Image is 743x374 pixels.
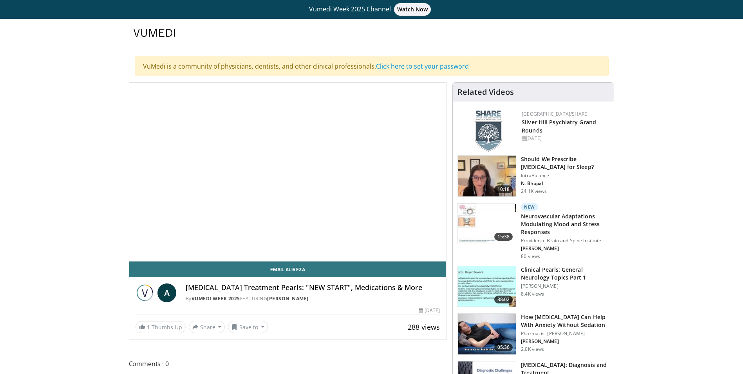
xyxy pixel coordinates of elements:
p: New [521,203,538,211]
a: 15:38 New Neurovascular Adaptations Modulating Mood and Stress Responses Providence Brain and Spi... [457,203,609,260]
img: 7bfe4765-2bdb-4a7e-8d24-83e30517bd33.150x105_q85_crop-smart_upscale.jpg [458,314,516,354]
span: Watch Now [394,3,431,16]
a: 1 Thumbs Up [136,321,186,333]
span: 288 views [408,322,440,332]
a: Email Alireza [129,261,447,277]
a: 38:02 Clinical Pearls: General Neurology Topics Part 1 [PERSON_NAME] 8.4K views [457,266,609,307]
p: 80 views [521,253,540,260]
p: 24.1K views [521,188,547,194]
span: 05:36 [494,343,513,351]
a: Silver Hill Psychiatry Grand Rounds [522,118,596,134]
h4: [MEDICAL_DATA] Treatment Pearls: "NEW START", Medications & More [186,283,440,292]
h4: Related Videos [457,87,514,97]
div: By FEATURING [186,295,440,302]
img: f8aaeb6d-318f-4fcf-bd1d-54ce21f29e87.png.150x105_q85_autocrop_double_scale_upscale_version-0.2.png [475,111,502,152]
img: 4562edde-ec7e-4758-8328-0659f7ef333d.150x105_q85_crop-smart_upscale.jpg [458,203,516,244]
a: [GEOGRAPHIC_DATA]/SHARE [522,111,587,117]
a: Vumedi Week 2025 ChannelWatch Now [135,3,609,16]
a: [PERSON_NAME] [267,295,309,302]
a: 05:36 How [MEDICAL_DATA] Can Help With Anxiety Without Sedation Pharmacist [PERSON_NAME] [PERSON_... [457,313,609,355]
div: [DATE] [419,307,440,314]
div: VuMedi is a community of physicians, dentists, and other clinical professionals. [135,56,609,76]
p: Providence Brain and Spine Institute [521,238,609,244]
p: IntraBalance [521,172,609,179]
h3: Should We Prescribe [MEDICAL_DATA] for Sleep? [521,155,609,171]
span: 10:18 [494,185,513,193]
p: [PERSON_NAME] [521,283,609,289]
video-js: Video Player [129,83,447,261]
div: [DATE] [522,135,607,142]
p: [PERSON_NAME] [521,338,609,345]
img: 91ec4e47-6cc3-4d45-a77d-be3eb23d61cb.150x105_q85_crop-smart_upscale.jpg [458,266,516,307]
a: Vumedi Week 2025 [192,295,240,302]
span: 38:02 [494,296,513,303]
a: 10:18 Should We Prescribe [MEDICAL_DATA] for Sleep? IntraBalance N. Bhopal 24.1K views [457,155,609,197]
img: Vumedi Week 2025 [136,283,154,302]
p: [PERSON_NAME] [521,245,609,252]
p: N. Bhopal [521,180,609,187]
p: Pharmacist [PERSON_NAME] [521,330,609,337]
p: 2.0K views [521,346,544,352]
h3: Neurovascular Adaptations Modulating Mood and Stress Responses [521,212,609,236]
span: Comments 0 [129,359,447,369]
button: Save to [228,321,268,333]
h3: Clinical Pearls: General Neurology Topics Part 1 [521,266,609,281]
span: 15:38 [494,233,513,241]
img: f7087805-6d6d-4f4e-b7c8-917543aa9d8d.150x105_q85_crop-smart_upscale.jpg [458,156,516,196]
button: Share [189,321,225,333]
h3: How [MEDICAL_DATA] Can Help With Anxiety Without Sedation [521,313,609,329]
span: 1 [147,323,150,331]
p: 8.4K views [521,291,544,297]
a: Click here to set your password [376,62,469,71]
a: A [157,283,176,302]
img: VuMedi Logo [134,29,175,37]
